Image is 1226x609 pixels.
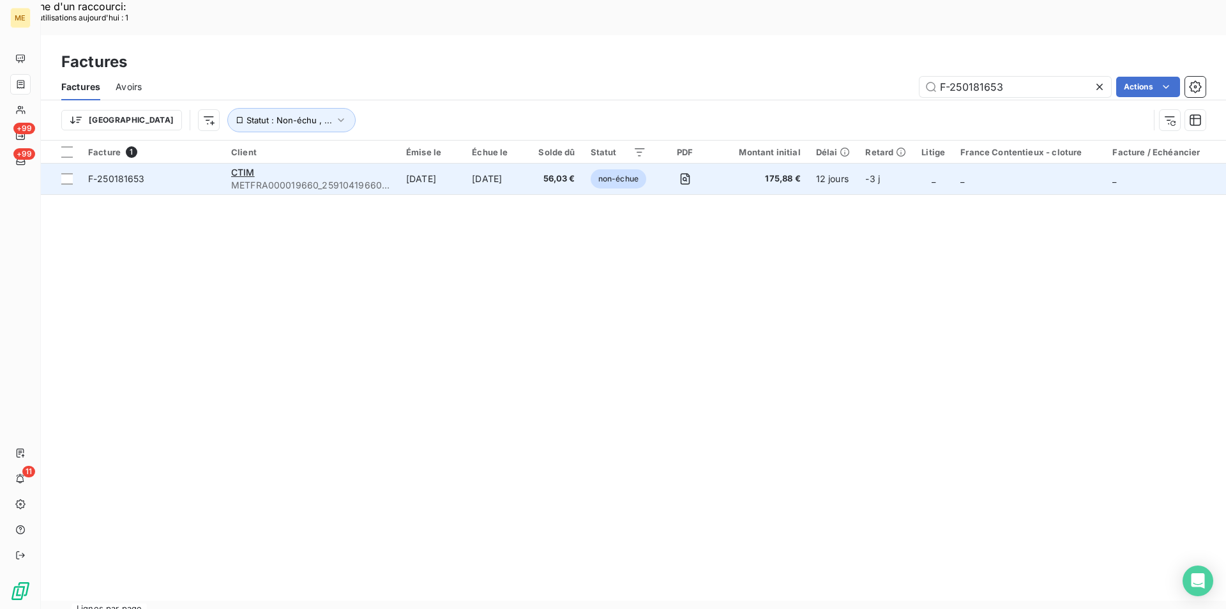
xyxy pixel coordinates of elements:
span: F-250181653 [88,173,145,184]
div: Émise le [406,147,457,157]
span: _ [932,173,935,184]
span: 11 [22,466,35,477]
span: METFRA000019660_25910419660299-CA1 [231,179,391,192]
div: Client [231,147,391,157]
span: Avoirs [116,81,142,93]
img: Logo LeanPay [10,581,31,601]
span: 1 [126,146,137,158]
button: [GEOGRAPHIC_DATA] [61,110,182,130]
td: 12 jours [808,164,858,194]
span: 175,88 € [723,173,800,185]
input: Rechercher [919,77,1111,97]
div: PDF [662,147,708,157]
div: Open Intercom Messenger [1183,566,1213,596]
button: Actions [1116,77,1180,97]
span: _ [960,173,964,184]
span: _ [1112,173,1116,184]
div: Retard [865,147,906,157]
span: Statut : Non-échu , ... [246,115,332,125]
span: Facture [88,147,121,157]
span: Factures [61,81,100,93]
div: Montant initial [723,147,800,157]
div: France Contentieux - cloture [960,147,1097,157]
div: Solde dû [538,147,575,157]
div: Facture / Echéancier [1112,147,1215,157]
div: Statut [591,147,646,157]
span: 56,03 € [538,173,575,185]
span: -3 j [865,173,880,184]
div: Litige [921,147,945,157]
h3: Factures [61,50,127,73]
div: Échue le [472,147,523,157]
td: [DATE] [464,164,531,194]
span: +99 [13,123,35,134]
span: +99 [13,148,35,160]
span: CTIM [231,167,255,178]
div: Délai [816,147,851,157]
button: Statut : Non-échu , ... [227,108,356,132]
td: [DATE] [398,164,464,194]
span: non-échue [591,169,646,189]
